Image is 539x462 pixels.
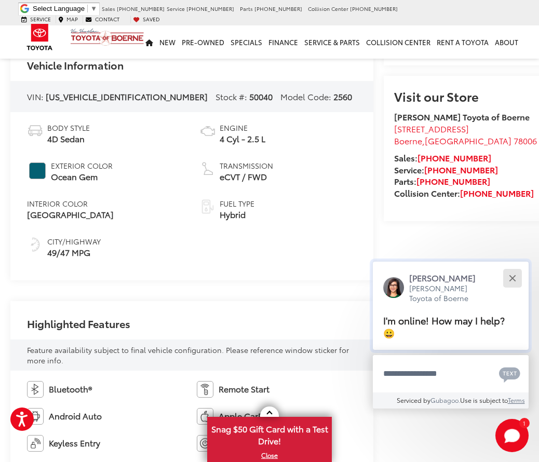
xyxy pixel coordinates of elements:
[409,272,486,283] p: [PERSON_NAME]
[308,5,348,12] span: Collision Center
[254,5,302,12] span: [PHONE_NUMBER]
[394,111,530,123] strong: [PERSON_NAME] Toyota of Boerne
[27,381,44,398] img: Bluetooth®
[90,5,97,12] span: ▼
[460,187,534,199] a: [PHONE_NUMBER]
[197,435,213,452] img: Keyless Ignition System
[383,313,505,339] span: I'm online! How may I help? 😀
[373,262,529,409] div: Close[PERSON_NAME][PERSON_NAME] Toyota of BoerneI'm online! How may I help? 😀Type your messageCha...
[51,160,113,171] span: Exterior Color
[417,152,491,164] a: [PHONE_NUMBER]
[501,267,523,289] button: Close
[83,16,122,23] a: Contact
[394,134,537,146] span: ,
[434,25,492,59] a: Rent a Toyota
[143,15,160,23] span: Saved
[66,15,78,23] span: Map
[27,318,130,329] h2: Highlighted Features
[373,355,529,392] textarea: Type your message
[27,345,349,365] span: Feature availability subject to final vehicle configuration. Please reference window sticker for ...
[508,396,525,404] a: Terms
[27,408,44,425] img: Android Auto
[156,25,179,59] a: New
[27,90,44,102] span: VIN:
[397,396,430,404] span: Serviced by
[492,25,521,59] a: About
[220,133,265,145] span: 4 Cyl - 2.5 L
[47,247,101,259] span: 49/47 MPG
[424,164,498,175] a: [PHONE_NUMBER]
[27,209,114,221] span: Boulder
[142,25,156,59] a: Home
[27,236,44,253] img: Fuel Economy
[215,90,247,102] span: Stock #:
[197,381,213,398] img: Remote Start
[240,5,253,12] span: Parts
[20,20,59,54] img: Toyota
[495,419,529,452] button: Toggle Chat Window
[167,5,185,12] span: Service
[70,28,144,46] img: Vic Vaughan Toyota of Boerne
[47,123,90,133] span: Body Style
[27,435,44,452] img: Keyless Entry
[425,134,511,146] span: [GEOGRAPHIC_DATA]
[350,5,398,12] span: [PHONE_NUMBER]
[49,410,102,422] span: Android Auto
[186,5,234,12] span: [PHONE_NUMBER]
[220,209,254,221] span: Hybrid
[363,25,434,59] a: Collision Center
[27,198,114,209] span: Interior Color
[220,160,273,171] span: Transmission
[197,408,213,425] img: Apple CarPlay
[430,396,460,404] a: Gubagoo.
[523,420,525,425] span: 1
[49,437,100,449] span: Keyless Entry
[130,16,163,23] a: My Saved Vehicles
[220,123,265,133] span: Engine
[47,236,101,247] span: City/Highway
[280,90,331,102] span: Model Code:
[499,366,520,383] svg: Text
[416,175,490,187] a: [PHONE_NUMBER]
[95,15,119,23] span: Contact
[495,419,529,452] svg: Start Chat
[117,5,165,12] span: [PHONE_NUMBER]
[460,396,508,404] span: Use is subject to
[394,187,534,199] strong: Collision Center:
[394,164,498,175] strong: Service:
[19,16,53,23] a: Service
[301,25,363,59] a: Service & Parts: Opens in a new tab
[220,198,254,209] span: Fuel Type
[394,123,537,146] a: [STREET_ADDRESS] Boerne,[GEOGRAPHIC_DATA] 78006
[333,90,352,102] span: 2560
[249,90,273,102] span: 50040
[220,171,273,183] span: eCVT / FWD
[208,418,331,450] span: Snag $50 Gift Card with a Test Drive!
[394,152,491,164] strong: Sales:
[514,134,537,146] span: 78006
[394,134,422,146] span: Boerne
[409,283,486,304] p: [PERSON_NAME] Toyota of Boerne
[51,171,113,183] span: Ocean Gem
[394,175,490,187] strong: Parts:
[47,133,90,145] span: 4D Sedan
[29,162,46,179] span: #056072
[179,25,227,59] a: Pre-Owned
[30,15,51,23] span: Service
[56,16,80,23] a: Map
[49,383,92,395] span: Bluetooth®
[27,59,124,71] h2: Vehicle Information
[496,362,523,385] button: Chat with SMS
[102,5,115,12] span: Sales
[265,25,301,59] a: Finance
[227,25,265,59] a: Specials
[46,90,208,102] span: [US_VEHICLE_IDENTIFICATION_NUMBER]
[219,383,269,395] span: Remote Start
[33,5,97,12] a: Select Language​
[33,5,85,12] span: Select Language
[87,5,88,12] span: ​
[394,123,469,134] span: [STREET_ADDRESS]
